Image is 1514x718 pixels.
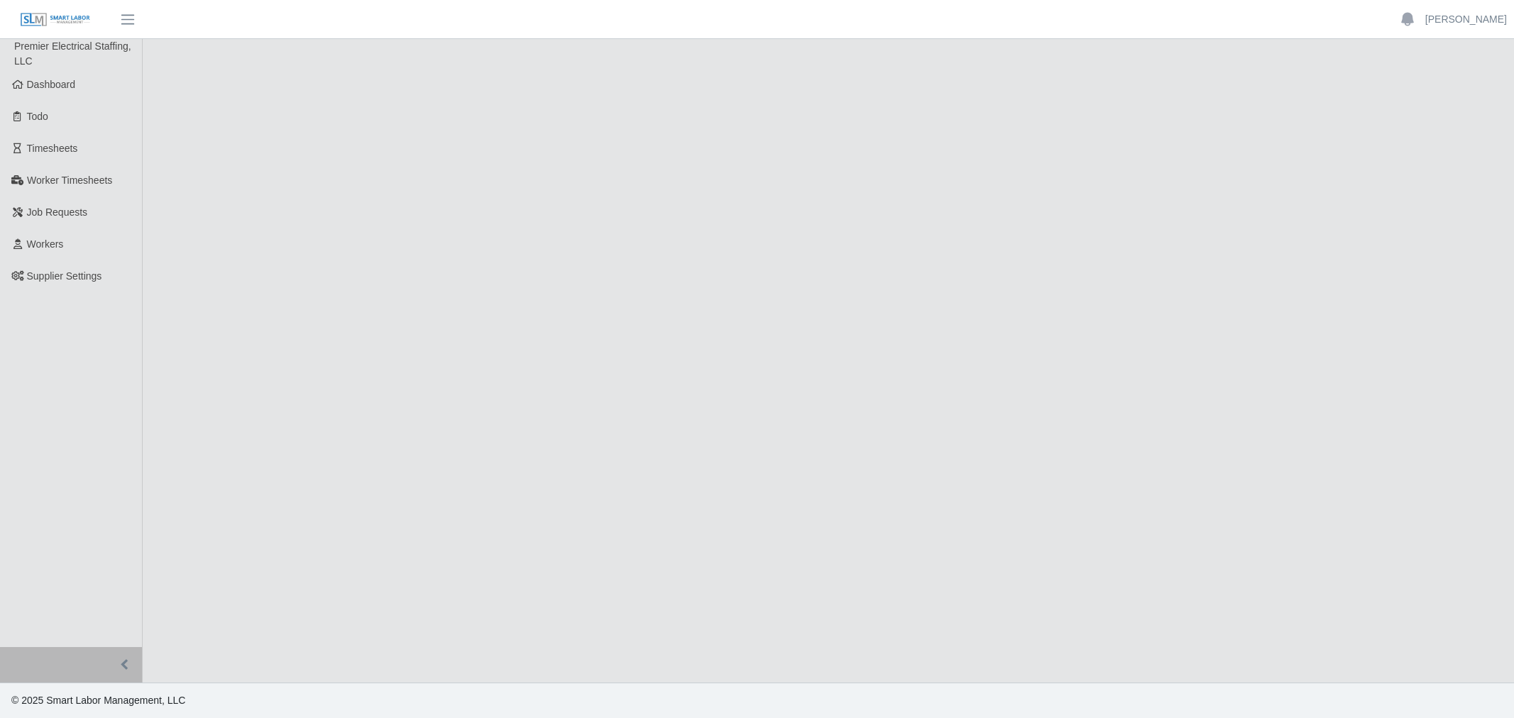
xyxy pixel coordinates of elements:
[1425,12,1507,27] a: [PERSON_NAME]
[27,111,48,122] span: Todo
[27,79,76,90] span: Dashboard
[27,270,102,282] span: Supplier Settings
[20,12,91,28] img: SLM Logo
[11,695,185,706] span: © 2025 Smart Labor Management, LLC
[27,175,112,186] span: Worker Timesheets
[27,206,88,218] span: Job Requests
[27,238,64,250] span: Workers
[14,40,131,67] span: Premier Electrical Staffing, LLC
[27,143,78,154] span: Timesheets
